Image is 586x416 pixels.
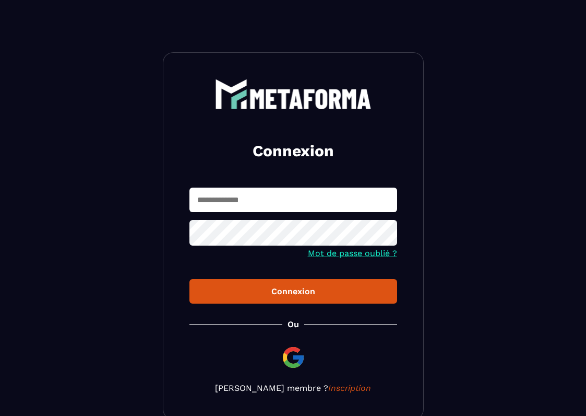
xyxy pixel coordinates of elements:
[198,286,389,296] div: Connexion
[202,141,385,161] h2: Connexion
[288,319,299,329] p: Ou
[215,79,372,109] img: logo
[308,248,397,258] a: Mot de passe oublié ?
[189,279,397,304] button: Connexion
[189,383,397,393] p: [PERSON_NAME] membre ?
[189,79,397,109] a: logo
[281,345,306,370] img: google
[328,383,371,393] a: Inscription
